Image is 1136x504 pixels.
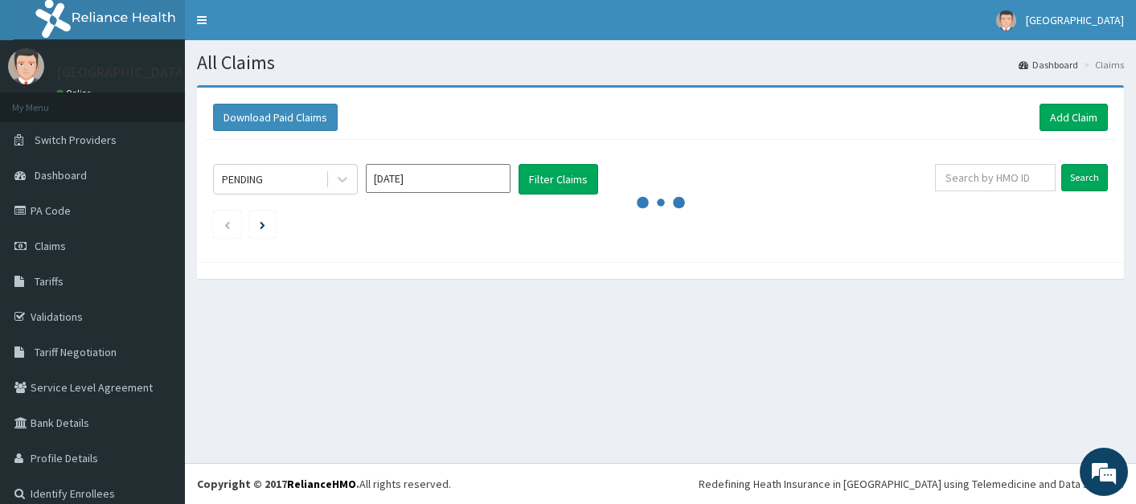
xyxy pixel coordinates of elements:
input: Search [1061,164,1108,191]
span: Dashboard [35,168,87,182]
a: Next page [260,217,265,232]
div: PENDING [222,171,263,187]
p: [GEOGRAPHIC_DATA] [56,65,189,80]
input: Select Month and Year [366,164,511,193]
button: Filter Claims [519,164,598,195]
footer: All rights reserved. [185,463,1136,504]
span: Tariffs [35,274,64,289]
span: Switch Providers [35,133,117,147]
a: RelianceHMO [287,477,356,491]
li: Claims [1080,58,1124,72]
img: User Image [8,48,44,84]
img: User Image [996,10,1016,31]
span: Tariff Negotiation [35,345,117,359]
div: Redefining Heath Insurance in [GEOGRAPHIC_DATA] using Telemedicine and Data Science! [699,476,1124,492]
a: Previous page [224,217,231,232]
span: [GEOGRAPHIC_DATA] [1026,13,1124,27]
button: Download Paid Claims [213,104,338,131]
a: Dashboard [1019,58,1078,72]
a: Online [56,88,95,99]
strong: Copyright © 2017 . [197,477,359,491]
a: Add Claim [1040,104,1108,131]
input: Search by HMO ID [935,164,1056,191]
h1: All Claims [197,52,1124,73]
svg: audio-loading [637,178,685,227]
span: Claims [35,239,66,253]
